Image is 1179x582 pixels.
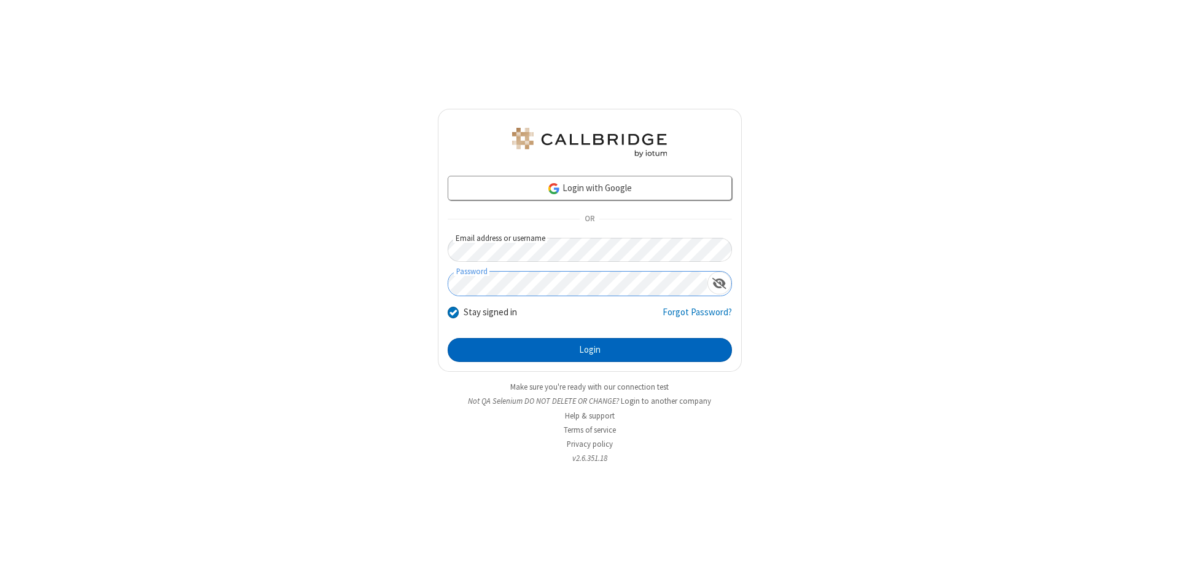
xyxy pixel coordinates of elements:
label: Stay signed in [464,305,517,320]
a: Make sure you're ready with our connection test [510,382,669,392]
input: Password [448,272,707,296]
button: Login [448,338,732,363]
img: QA Selenium DO NOT DELETE OR CHANGE [510,128,669,157]
a: Forgot Password? [663,305,732,329]
a: Login with Google [448,176,732,200]
span: OR [580,211,599,228]
a: Terms of service [564,425,616,435]
li: Not QA Selenium DO NOT DELETE OR CHANGE? [438,395,742,407]
img: google-icon.png [547,182,561,195]
a: Help & support [565,411,615,421]
li: v2.6.351.18 [438,452,742,464]
button: Login to another company [621,395,711,407]
input: Email address or username [448,238,732,262]
div: Show password [707,272,731,294]
a: Privacy policy [567,439,613,449]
